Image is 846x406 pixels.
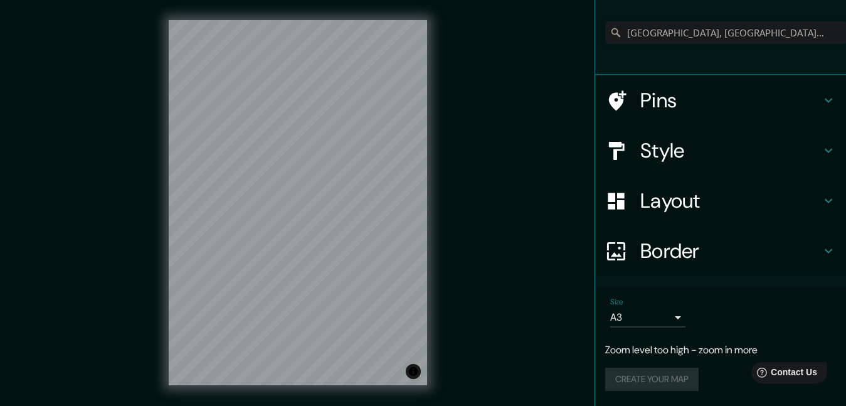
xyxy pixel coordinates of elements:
div: A3 [610,307,685,328]
input: Pick your city or area [605,21,846,44]
canvas: Map [169,20,427,385]
div: Border [595,226,846,276]
p: Zoom level too high - zoom in more [605,343,836,358]
h4: Pins [640,88,821,113]
div: Layout [595,176,846,226]
h4: Style [640,138,821,163]
iframe: Help widget launcher [734,357,832,392]
div: Style [595,126,846,176]
div: Pins [595,75,846,126]
h4: Border [640,238,821,264]
button: Toggle attribution [406,364,421,379]
label: Size [610,297,623,307]
h4: Layout [640,188,821,213]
